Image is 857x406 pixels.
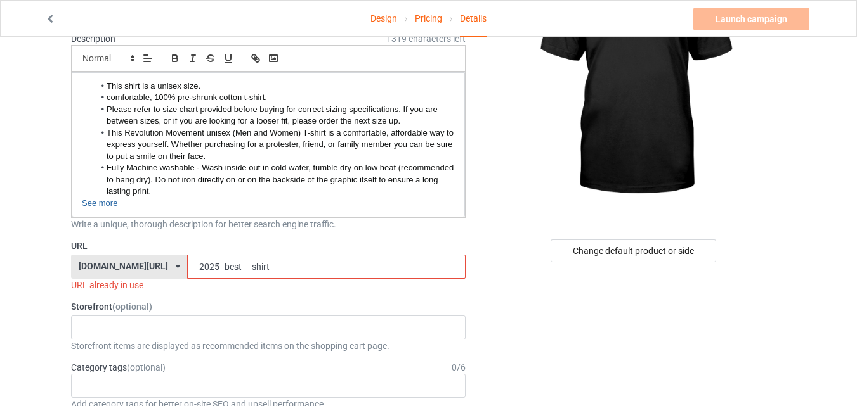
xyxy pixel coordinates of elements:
span: Fully Machine washable - Wash inside out in cold water, tumble dry on low heat (recommended to ha... [107,163,456,196]
div: Write a unique, thorough description for better search engine traffic. [71,218,466,231]
span: See more [82,198,117,208]
span: 1319 characters left [386,32,466,45]
div: Details [460,1,487,37]
div: URL already in use [71,279,466,291]
a: Design [370,1,397,36]
label: Category tags [71,361,166,374]
div: Change default product or side [551,239,716,262]
a: Pricing [415,1,442,36]
span: (optional) [127,362,166,372]
label: URL [71,239,466,252]
span: Please refer to size chart provided before buying for correct sizing specifications. If you are b... [107,105,440,125]
label: Description [71,34,115,44]
span: comfortable, 100% pre-shrunk cotton t-shirt. [107,92,267,102]
div: Storefront items are displayed as recommended items on the shopping cart page. [71,339,466,352]
div: 0 / 6 [452,361,466,374]
span: (optional) [112,301,152,312]
span: This Revolution Movement unisex (Men and Women) T-shirt is a comfortable, affordable way to expre... [107,128,456,161]
label: Storefront [71,300,466,313]
div: [DOMAIN_NAME][URL] [79,262,168,270]
span: This shirt is a unisex size. [107,81,200,91]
